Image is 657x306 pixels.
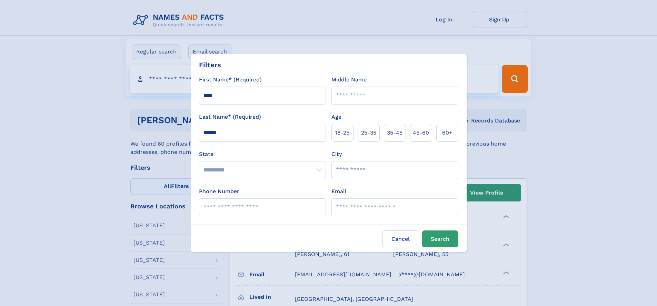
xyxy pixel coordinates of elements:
span: 35‑45 [387,129,402,137]
button: Search [422,230,458,247]
label: Phone Number [199,187,239,196]
label: City [331,150,342,158]
label: Email [331,187,346,196]
label: Age [331,113,341,121]
label: First Name* (Required) [199,76,262,84]
label: Middle Name [331,76,367,84]
label: State [199,150,326,158]
label: Cancel [382,230,419,247]
span: 18‑25 [335,129,349,137]
span: 60+ [442,129,452,137]
span: 25‑35 [361,129,376,137]
label: Last Name* (Required) [199,113,261,121]
span: 45‑60 [413,129,429,137]
div: Filters [199,60,221,70]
